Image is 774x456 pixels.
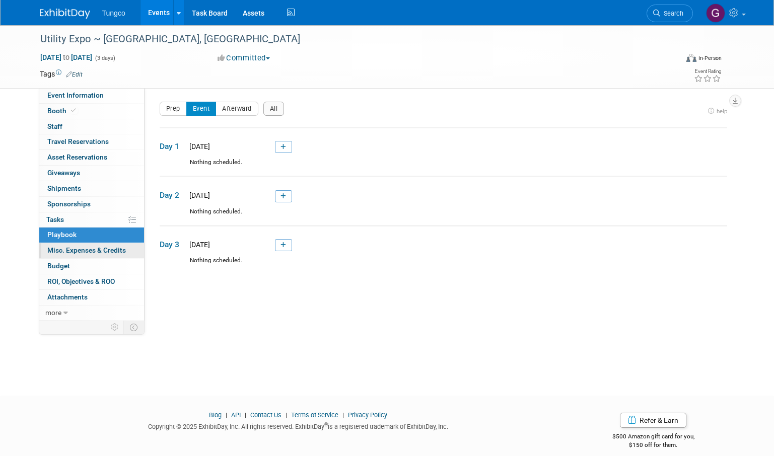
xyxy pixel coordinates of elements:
[216,102,258,116] button: Afterward
[160,256,727,274] div: Nothing scheduled.
[39,290,144,305] a: Attachments
[647,5,693,22] a: Search
[186,241,210,249] span: [DATE]
[263,102,285,116] button: All
[37,30,664,48] div: Utility Expo ~ [GEOGRAPHIC_DATA], [GEOGRAPHIC_DATA]
[39,134,144,149] a: Travel Reservations
[40,420,557,431] div: Copyright © 2025 ExhibitDay, Inc. All rights reserved. ExhibitDay is a registered trademark of Ex...
[39,306,144,321] a: more
[39,104,144,119] a: Booth
[106,321,124,334] td: Personalize Event Tab Strip
[214,53,274,63] button: Committed
[47,277,115,285] span: ROI, Objectives & ROO
[39,259,144,274] a: Budget
[47,91,104,99] span: Event Information
[250,411,282,419] a: Contact Us
[46,215,64,223] span: Tasks
[47,122,62,130] span: Staff
[39,119,144,134] a: Staff
[40,9,90,19] img: ExhibitDay
[39,150,144,165] a: Asset Reservations
[39,212,144,227] a: Tasks
[572,426,735,449] div: $500 Amazon gift card for you,
[620,413,686,428] a: Refer & Earn
[340,411,346,419] span: |
[660,10,683,17] span: Search
[40,69,83,79] td: Tags
[160,207,727,225] div: Nothing scheduled.
[47,246,126,254] span: Misc. Expenses & Credits
[209,411,222,419] a: Blog
[39,243,144,258] a: Misc. Expenses & Credits
[39,274,144,289] a: ROI, Objectives & ROO
[706,4,725,23] img: Gloria Chilcutt
[71,108,76,113] i: Booth reservation complete
[66,71,83,78] a: Edit
[186,191,210,199] span: [DATE]
[47,293,88,301] span: Attachments
[694,69,721,74] div: Event Rating
[223,411,230,419] span: |
[186,102,217,116] button: Event
[231,411,241,419] a: API
[47,169,80,177] span: Giveaways
[160,102,187,116] button: Prep
[47,262,70,270] span: Budget
[47,231,77,239] span: Playbook
[39,88,144,103] a: Event Information
[39,166,144,181] a: Giveaways
[572,441,735,449] div: $150 off for them.
[242,411,249,419] span: |
[39,181,144,196] a: Shipments
[160,239,185,250] span: Day 3
[39,227,144,243] a: Playbook
[160,141,185,152] span: Day 1
[39,197,144,212] a: Sponsorships
[61,53,71,61] span: to
[94,55,115,61] span: (3 days)
[102,9,125,17] span: Tungco
[291,411,338,419] a: Terms of Service
[324,422,328,427] sup: ®
[686,54,696,62] img: Format-Inperson.png
[698,54,722,62] div: In-Person
[47,153,107,161] span: Asset Reservations
[283,411,290,419] span: |
[47,200,91,208] span: Sponsorships
[348,411,387,419] a: Privacy Policy
[186,142,210,150] span: [DATE]
[47,137,109,145] span: Travel Reservations
[717,108,727,115] span: help
[160,190,185,201] span: Day 2
[621,52,722,67] div: Event Format
[160,158,727,176] div: Nothing scheduled.
[123,321,144,334] td: Toggle Event Tabs
[45,309,61,317] span: more
[40,53,93,62] span: [DATE] [DATE]
[47,107,78,115] span: Booth
[47,184,81,192] span: Shipments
